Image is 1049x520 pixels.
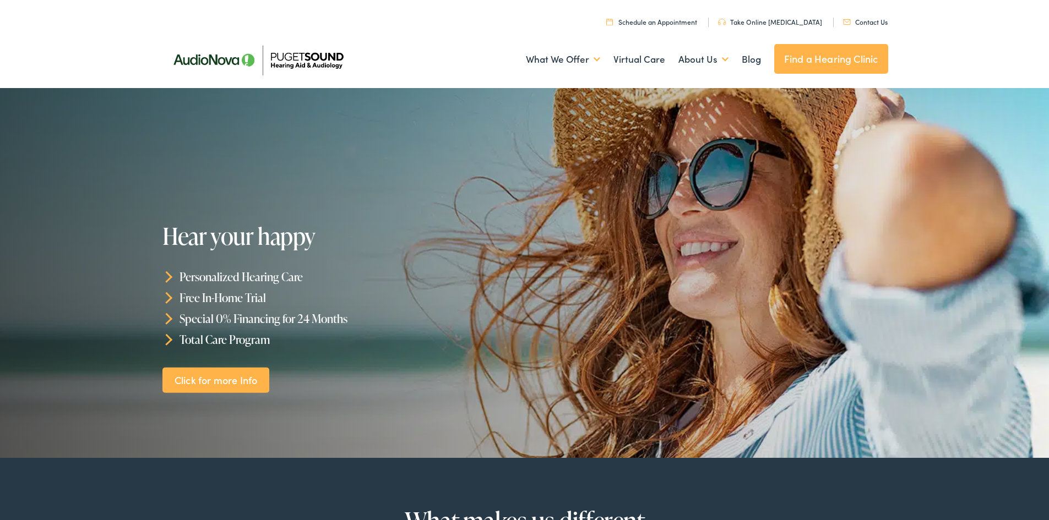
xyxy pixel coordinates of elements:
[678,39,729,80] a: About Us
[162,329,530,349] li: Total Care Program
[162,223,497,249] h1: Hear your happy
[774,44,888,74] a: Find a Hearing Clinic
[718,19,726,25] img: utility icon
[843,19,851,25] img: utility icon
[606,17,697,26] a: Schedule an Appointment
[613,39,665,80] a: Virtual Care
[606,18,613,25] img: utility icon
[162,266,530,287] li: Personalized Hearing Care
[742,39,761,80] a: Blog
[718,17,822,26] a: Take Online [MEDICAL_DATA]
[843,17,888,26] a: Contact Us
[526,39,600,80] a: What We Offer
[162,367,269,393] a: Click for more Info
[162,287,530,308] li: Free In-Home Trial
[162,308,530,329] li: Special 0% Financing for 24 Months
